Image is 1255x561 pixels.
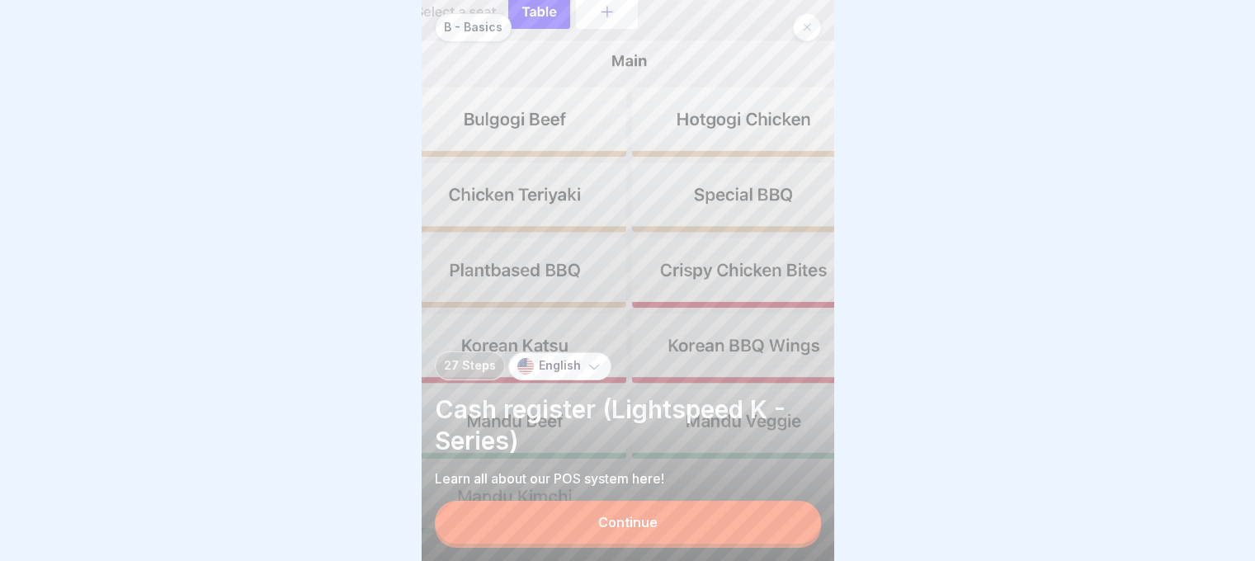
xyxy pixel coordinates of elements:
[444,359,496,373] p: 27 Steps
[435,469,821,488] p: Learn all about our POS system here!
[444,21,502,35] p: B - Basics
[435,501,821,544] button: Continue
[517,358,534,375] img: us.svg
[435,394,821,456] p: Cash register (Lightspeed K - Series)
[539,359,581,373] p: English
[598,515,658,530] div: Continue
